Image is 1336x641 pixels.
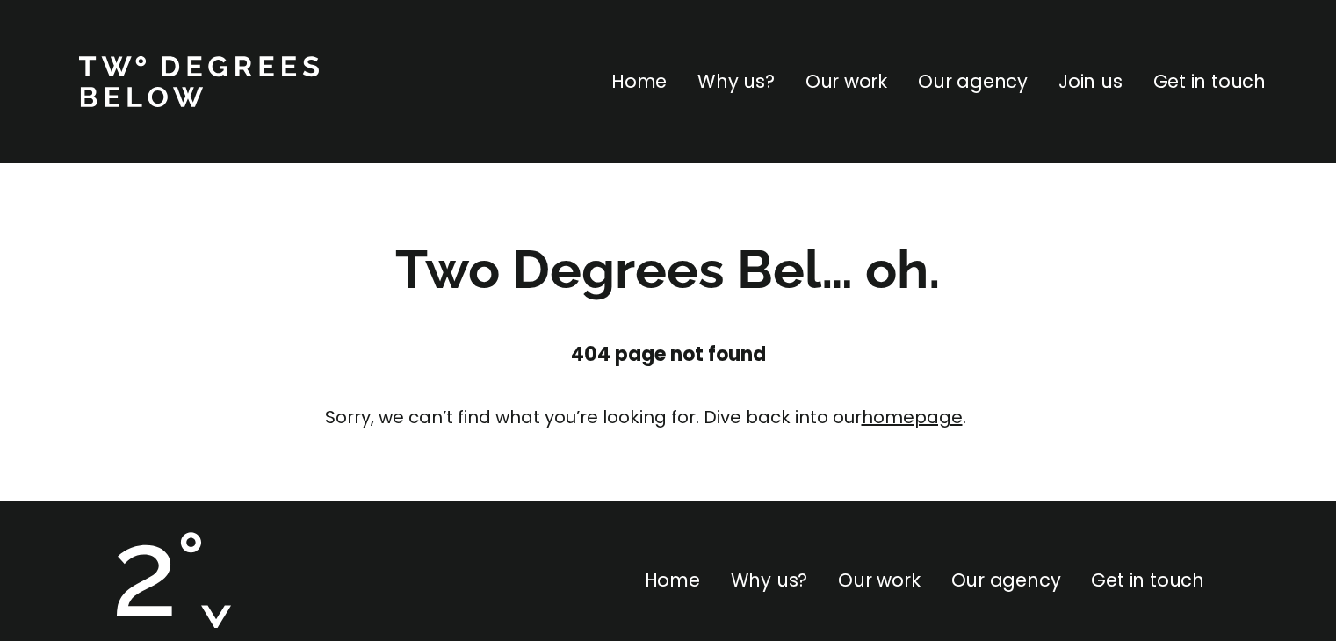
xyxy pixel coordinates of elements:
a: Get in touch [1091,567,1203,593]
a: Our work [838,567,920,593]
h2: Two Degrees Bel… oh. [391,234,946,306]
p: Sorry, we can’t find what you’re looking for. Dive back into our . [325,404,1012,430]
a: Our work [805,68,887,96]
a: Home [645,567,700,593]
a: Why us? [697,68,775,96]
a: homepage [862,405,963,429]
a: Our agency [951,567,1061,593]
h4: 404 page not found [325,341,1012,369]
a: Our agency [918,68,1028,96]
a: Join us [1058,68,1123,96]
a: Home [611,68,667,96]
a: Get in touch [1153,68,1266,96]
a: Why us? [731,567,808,593]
